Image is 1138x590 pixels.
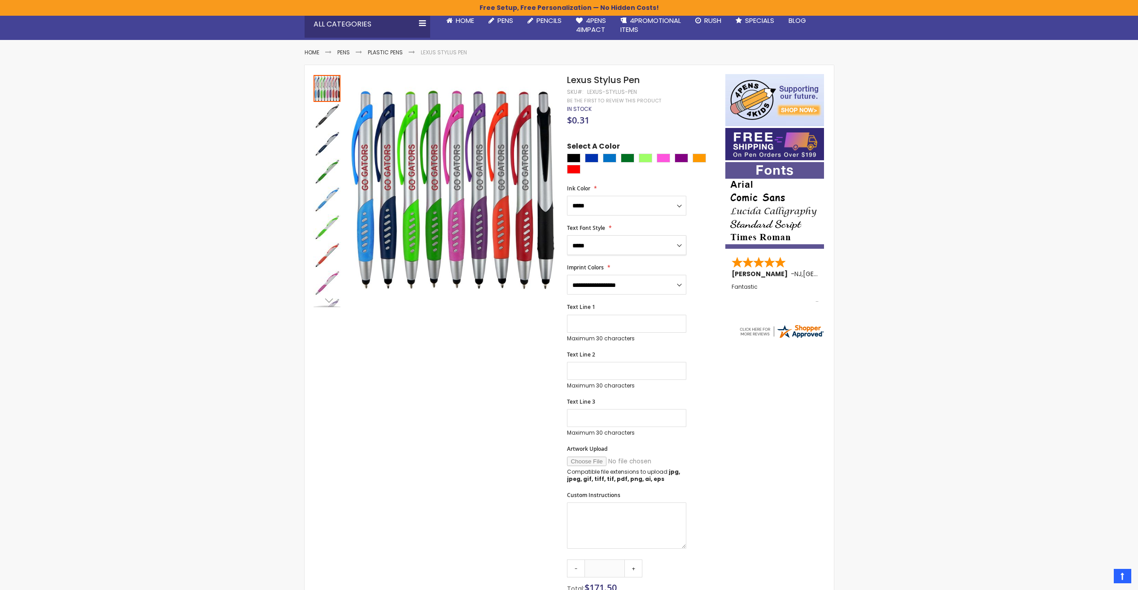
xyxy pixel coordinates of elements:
[337,48,350,56] a: Pens
[567,264,604,271] span: Imprint Colors
[567,429,686,436] p: Maximum 30 characters
[704,16,721,25] span: Rush
[305,11,430,38] div: All Categories
[314,74,341,102] div: Lexus Stylus Pen
[567,106,592,113] div: Availability
[314,103,340,130] img: Lexus Stylus Pen
[567,154,580,163] div: Black
[314,242,340,269] img: Lexus Stylus Pen
[587,88,637,96] div: Lexus-Stylus-Pen
[567,445,607,453] span: Artwork Upload
[567,559,585,577] a: -
[585,154,598,163] div: Blue
[567,491,620,499] span: Custom Instructions
[791,269,869,278] span: - ,
[314,185,341,213] div: Lexus Stylus Pen
[567,468,686,483] p: Compatible file extensions to upload:
[569,11,613,40] a: 4Pens4impact
[421,49,467,56] li: Lexus Stylus Pen
[314,241,341,269] div: Lexus Stylus Pen
[481,11,520,31] a: Pens
[567,141,620,154] span: Select A Color
[603,154,616,163] div: Blue Light
[732,284,819,303] div: Fantastic
[639,154,652,163] div: Green Light
[456,16,474,25] span: Home
[624,559,642,577] a: +
[1114,569,1131,583] a: Top
[725,74,824,126] img: 4pens 4 kids
[745,16,774,25] span: Specials
[732,269,791,278] span: [PERSON_NAME]
[567,335,686,342] p: Maximum 30 characters
[520,11,569,31] a: Pencils
[305,48,319,56] a: Home
[567,105,592,113] span: In stock
[567,97,661,104] a: Be the first to review this product
[725,128,824,160] img: Free shipping on orders over $199
[536,16,562,25] span: Pencils
[567,224,605,232] span: Text Font Style
[567,88,584,96] strong: SKU
[693,154,706,163] div: Orange
[688,11,728,31] a: Rush
[314,294,340,307] div: Next
[314,269,341,297] div: Lexus Stylus Pen
[314,186,340,213] img: Lexus Stylus Pen
[781,11,813,31] a: Blog
[567,114,589,126] span: $0.31
[314,131,340,158] img: Lexus Stylus Pen
[567,468,680,483] strong: jpg, jpeg, gif, tiff, tif, pdf, png, ai, eps
[789,16,806,25] span: Blog
[567,303,595,311] span: Text Line 1
[314,130,341,158] div: Lexus Stylus Pen
[567,382,686,389] p: Maximum 30 characters
[620,16,681,34] span: 4PROMOTIONAL ITEMS
[350,87,555,292] img: Lexus Stylus Pen
[728,11,781,31] a: Specials
[567,165,580,174] div: Red
[567,398,595,405] span: Text Line 3
[439,11,481,31] a: Home
[613,11,688,40] a: 4PROMOTIONALITEMS
[314,102,341,130] div: Lexus Stylus Pen
[738,334,824,341] a: 4pens.com certificate URL
[368,48,403,56] a: Plastic Pens
[794,269,802,278] span: NJ
[497,16,513,25] span: Pens
[657,154,670,163] div: Pink
[576,16,606,34] span: 4Pens 4impact
[567,185,590,192] span: Ink Color
[675,154,688,163] div: Purple
[314,159,340,185] img: Lexus Stylus Pen
[314,158,341,185] div: Lexus Stylus Pen
[621,154,634,163] div: Green
[725,162,824,249] img: font-personalization-examples
[803,269,869,278] span: [GEOGRAPHIC_DATA]
[567,74,640,86] span: Lexus Stylus Pen
[567,351,595,358] span: Text Line 2
[314,213,341,241] div: Lexus Stylus Pen
[738,323,824,339] img: 4pens.com widget logo
[314,270,340,297] img: Lexus Stylus Pen
[314,214,340,241] img: Lexus Stylus Pen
